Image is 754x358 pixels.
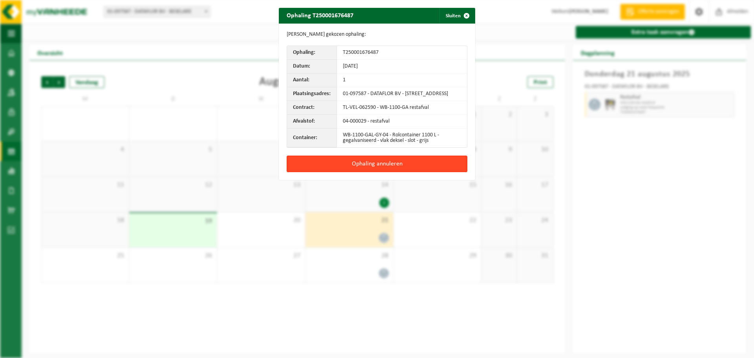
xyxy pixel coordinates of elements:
[439,8,474,24] button: Sluiten
[337,46,467,60] td: T250001676487
[287,129,337,147] th: Container:
[279,8,361,23] h2: Ophaling T250001676487
[337,73,467,87] td: 1
[287,101,337,115] th: Contract:
[287,156,467,172] button: Ophaling annuleren
[337,129,467,147] td: WB-1100-GAL-GY-04 - Rolcontainer 1100 L - gegalvaniseerd - vlak deksel - slot - grijs
[287,60,337,73] th: Datum:
[337,115,467,129] td: 04-000029 - restafval
[287,115,337,129] th: Afvalstof:
[287,46,337,60] th: Ophaling:
[287,73,337,87] th: Aantal:
[337,87,467,101] td: 01-097587 - DATAFLOR BV - [STREET_ADDRESS]
[337,60,467,73] td: [DATE]
[337,101,467,115] td: TL-VEL-062590 - WB-1100-GA restafval
[287,31,467,38] p: [PERSON_NAME] gekozen ophaling:
[287,87,337,101] th: Plaatsingsadres:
